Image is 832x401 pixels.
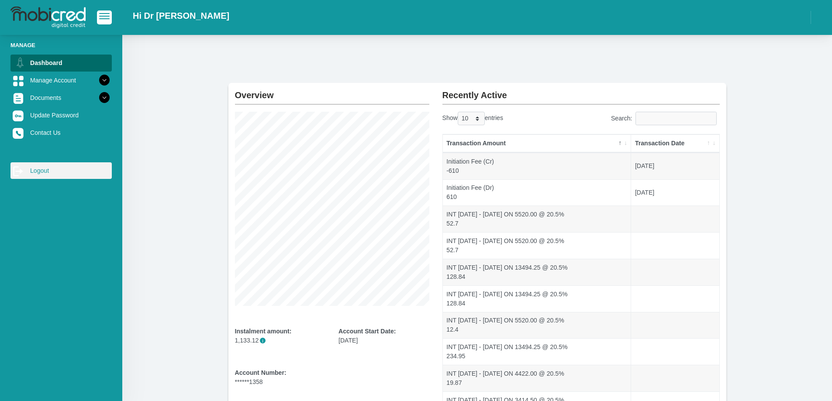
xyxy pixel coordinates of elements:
td: Initiation Fee (Dr) 610 [443,179,632,206]
td: INT [DATE] - [DATE] ON 13494.25 @ 20.5% 128.84 [443,285,632,312]
b: Instalment amount: [235,328,292,335]
th: Transaction Date: activate to sort column ascending [631,134,719,153]
input: Search: [635,112,717,125]
td: Initiation Fee (Cr) -610 [443,153,632,179]
label: Search: [611,112,720,125]
td: [DATE] [631,179,719,206]
a: Update Password [10,107,112,123]
p: 1,133.12 [235,336,326,345]
a: Dashboard [10,55,112,71]
a: Contact Us [10,124,112,141]
td: [DATE] [631,153,719,179]
h2: Recently Active [442,83,720,100]
span: i [260,338,266,343]
b: Account Start Date: [338,328,396,335]
h2: Overview [235,83,429,100]
td: INT [DATE] - [DATE] ON 4422.00 @ 20.5% 19.87 [443,365,632,391]
select: Showentries [458,112,485,125]
li: Manage [10,41,112,49]
h2: Hi Dr [PERSON_NAME] [133,10,229,21]
td: INT [DATE] - [DATE] ON 13494.25 @ 20.5% 128.84 [443,259,632,285]
img: logo-mobicred.svg [10,7,86,28]
b: Account Number: [235,369,287,376]
th: Transaction Amount: activate to sort column descending [443,134,632,153]
div: [DATE] [338,327,429,345]
td: INT [DATE] - [DATE] ON 5520.00 @ 20.5% 52.7 [443,232,632,259]
td: INT [DATE] - [DATE] ON 5520.00 @ 20.5% 52.7 [443,206,632,232]
label: Show entries [442,112,503,125]
td: INT [DATE] - [DATE] ON 5520.00 @ 20.5% 12.4 [443,312,632,339]
a: Documents [10,89,112,106]
td: INT [DATE] - [DATE] ON 13494.25 @ 20.5% 234.95 [443,338,632,365]
a: Manage Account [10,72,112,89]
a: Logout [10,162,112,179]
